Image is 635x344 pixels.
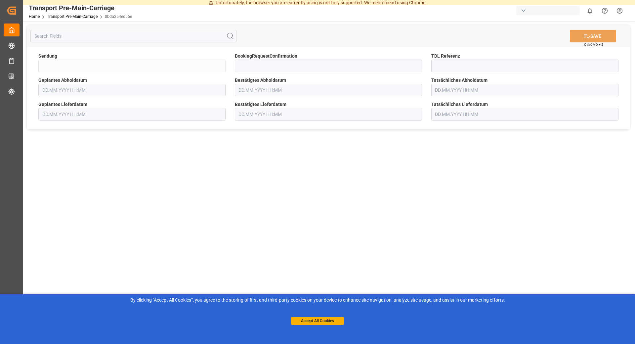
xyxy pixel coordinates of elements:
span: Geplantes Lieferdatum [38,101,87,108]
a: Transport Pre-Main-Carriage [47,14,98,19]
input: Search Fields [30,30,236,42]
button: Accept All Cookies [291,317,344,325]
input: DD.MM.YYYY HH:MM [38,108,226,121]
div: By clicking "Accept All Cookies”, you agree to the storing of first and third-party cookies on yo... [5,297,630,304]
span: Bestätigtes Lieferdatum [235,101,286,108]
span: Geplantes Abholdatum [38,77,87,84]
span: Tatsächliches Lieferdatum [431,101,488,108]
input: DD.MM.YYYY HH:MM [235,108,422,121]
button: SAVE [570,30,616,42]
span: Ctrl/CMD + S [584,42,603,47]
a: Home [29,14,40,19]
button: show 0 new notifications [582,3,597,18]
span: Sendung [38,53,57,60]
span: BookingRequestConfirmation [235,53,297,60]
input: DD.MM.YYYY HH:MM [235,84,422,96]
input: DD.MM.YYYY HH:MM [431,84,618,96]
span: Tatsächliches Abholdatum [431,77,487,84]
span: TDL Referenz [431,53,460,60]
input: DD.MM.YYYY HH:MM [38,84,226,96]
button: Help Center [597,3,612,18]
div: Transport Pre-Main-Carriage [29,3,132,13]
input: DD.MM.YYYY HH:MM [431,108,618,121]
span: Bestätigtes Abholdatum [235,77,286,84]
